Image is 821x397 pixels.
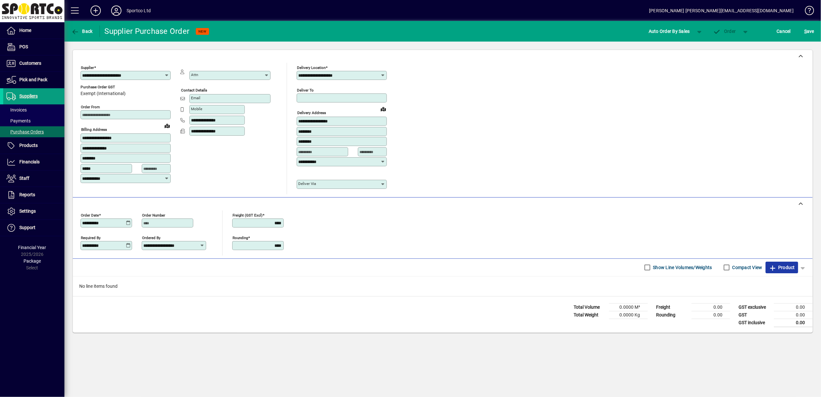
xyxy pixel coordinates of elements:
[3,154,64,170] a: Financials
[3,203,64,219] a: Settings
[19,93,38,99] span: Suppliers
[85,5,106,16] button: Add
[774,303,813,311] td: 0.00
[775,25,793,37] button: Cancel
[19,208,36,214] span: Settings
[3,55,64,72] a: Customers
[774,319,813,327] td: 0.00
[24,258,41,264] span: Package
[653,303,692,311] td: Freight
[3,187,64,203] a: Reports
[769,262,795,273] span: Product
[191,107,202,111] mat-label: Mobile
[804,29,807,34] span: S
[142,235,160,240] mat-label: Ordered by
[81,235,100,240] mat-label: Required by
[81,65,94,70] mat-label: Supplier
[297,88,314,92] mat-label: Deliver To
[81,105,100,109] mat-label: Order from
[127,5,151,16] div: Sportco Ltd
[71,29,93,34] span: Back
[800,1,813,22] a: Knowledge Base
[19,44,28,49] span: POS
[609,303,648,311] td: 0.0000 M³
[19,77,47,82] span: Pick and Pack
[777,26,791,36] span: Cancel
[3,39,64,55] a: POS
[645,25,693,37] button: Auto Order By Sales
[735,319,774,327] td: GST inclusive
[6,107,27,112] span: Invoices
[3,138,64,154] a: Products
[649,26,690,36] span: Auto Order By Sales
[3,72,64,88] a: Pick and Pack
[19,159,40,164] span: Financials
[19,176,29,181] span: Staff
[803,25,816,37] button: Save
[692,303,730,311] td: 0.00
[70,25,94,37] button: Back
[64,25,100,37] app-page-header-button: Back
[570,311,609,319] td: Total Weight
[81,213,99,217] mat-label: Order date
[653,311,692,319] td: Rounding
[73,276,813,296] div: No line items found
[105,26,190,36] div: Supplier Purchase Order
[19,28,31,33] span: Home
[3,23,64,39] a: Home
[378,104,388,114] a: View on map
[570,303,609,311] td: Total Volume
[735,303,774,311] td: GST exclusive
[804,26,814,36] span: ave
[710,25,739,37] button: Order
[735,311,774,319] td: GST
[191,96,200,100] mat-label: Email
[19,225,35,230] span: Support
[3,104,64,115] a: Invoices
[6,129,44,134] span: Purchase Orders
[19,192,35,197] span: Reports
[692,311,730,319] td: 0.00
[106,5,127,16] button: Profile
[6,118,31,123] span: Payments
[19,61,41,66] span: Customers
[731,264,762,271] label: Compact View
[81,85,126,89] span: Purchase Order GST
[81,91,126,96] span: Exempt (International)
[3,126,64,137] a: Purchase Orders
[298,181,316,186] mat-label: Deliver via
[297,65,326,70] mat-label: Delivery Location
[191,73,198,77] mat-label: Attn
[649,5,794,16] div: [PERSON_NAME] [PERSON_NAME][EMAIL_ADDRESS][DOMAIN_NAME]
[162,121,172,131] a: View on map
[142,213,165,217] mat-label: Order number
[609,311,648,319] td: 0.0000 Kg
[19,143,38,148] span: Products
[18,245,46,250] span: Financial Year
[652,264,712,271] label: Show Line Volumes/Weights
[198,29,206,34] span: NEW
[3,220,64,236] a: Support
[774,311,813,319] td: 0.00
[233,213,263,217] mat-label: Freight (GST excl)
[3,170,64,187] a: Staff
[766,262,798,273] button: Product
[713,29,736,34] span: Order
[233,235,248,240] mat-label: Rounding
[3,115,64,126] a: Payments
